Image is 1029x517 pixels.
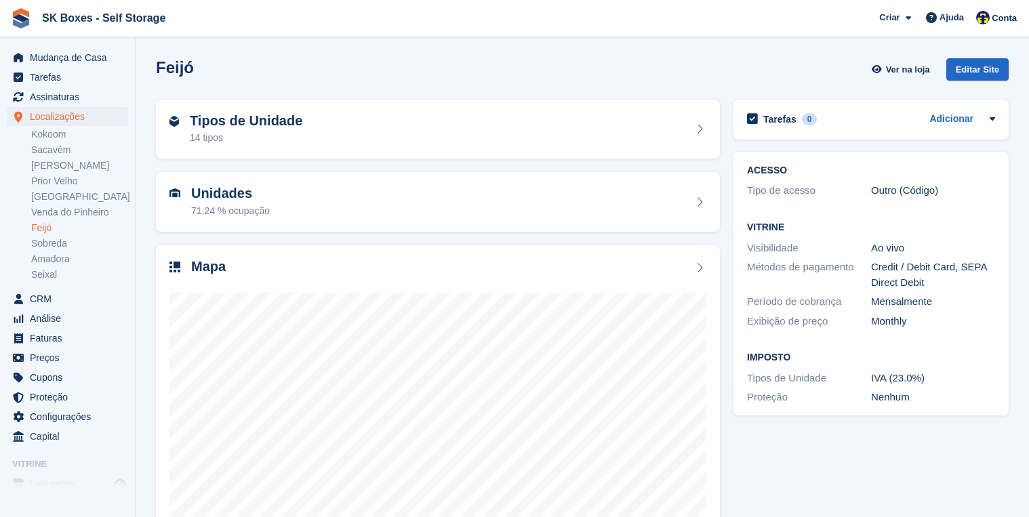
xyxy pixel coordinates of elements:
[747,352,995,363] h2: Imposto
[191,186,270,201] h2: Unidades
[7,107,128,126] a: menu
[156,100,720,159] a: Tipos de Unidade 14 tipos
[12,457,135,471] span: Vitrine
[747,260,871,290] div: Métodos de pagamento
[31,175,128,188] a: Prior Velho
[870,58,935,81] a: Ver na loja
[7,68,128,87] a: menu
[30,107,111,126] span: Localizações
[929,112,973,127] a: Adicionar
[31,190,128,203] a: [GEOGRAPHIC_DATA]
[11,8,31,28] img: stora-icon-8386f47178a22dfd0bd8f6a31ec36ba5ce8667c1dd55bd0f319d3a0aa187defe.svg
[30,68,111,87] span: Tarefas
[112,476,128,492] a: Loja de pré-visualização
[31,144,128,157] a: Sacavém
[871,241,995,256] div: Ao vivo
[31,159,128,172] a: [PERSON_NAME]
[871,260,995,290] div: Credit / Debit Card, SEPA Direct Debit
[7,368,128,387] a: menu
[747,183,871,199] div: Tipo de acesso
[886,63,930,77] span: Ver na loja
[7,87,128,106] a: menu
[747,165,995,176] h2: ACESSO
[156,58,194,77] h2: Feijó
[30,329,111,348] span: Faturas
[31,128,128,141] a: Kokoom
[30,427,111,446] span: Capital
[871,371,995,386] div: IVA (23.0%)
[7,474,128,493] a: menu
[7,309,128,328] a: menu
[747,390,871,405] div: Proteção
[747,294,871,310] div: Período de cobrança
[31,268,128,281] a: Seixal
[30,474,111,493] span: Loja online
[30,87,111,106] span: Assinaturas
[976,11,990,24] img: Rita Ferreira
[169,262,180,272] img: map-icn-33ee37083ee616e46c38cad1a60f524a97daa1e2b2c8c0bc3eb3415660979fc1.svg
[946,58,1009,86] a: Editar Site
[30,368,111,387] span: Cupons
[190,113,302,129] h2: Tipos de Unidade
[747,222,995,233] h2: Vitrine
[31,222,128,234] a: Feijó
[169,116,179,127] img: unit-type-icn-2b2737a686de81e16bb02015468b77c625bbabd49415b5ef34ead5e3b44a266d.svg
[30,48,111,67] span: Mudança de Casa
[940,11,964,24] span: Ajuda
[30,309,111,328] span: Análise
[879,11,900,24] span: Criar
[871,314,995,329] div: Monthly
[169,188,180,198] img: unit-icn-7be61d7bf1b0ce9d3e12c5938cc71ed9869f7b940bace4675aadf7bd6d80202e.svg
[871,294,995,310] div: Mensalmente
[7,329,128,348] a: menu
[30,407,111,426] span: Configurações
[7,427,128,446] a: menu
[7,48,128,67] a: menu
[190,131,302,145] div: 14 tipos
[747,241,871,256] div: Visibilidade
[7,289,128,308] a: menu
[30,388,111,407] span: Proteção
[191,204,270,218] div: 71,24 % ocupação
[37,7,171,29] a: SK Boxes - Self Storage
[946,58,1009,81] div: Editar Site
[871,390,995,405] div: Nenhum
[156,172,720,232] a: Unidades 71,24 % ocupação
[31,237,128,250] a: Sobreda
[763,113,796,125] h2: Tarefas
[802,113,818,125] div: 0
[31,253,128,266] a: Amadora
[30,289,111,308] span: CRM
[871,183,995,199] div: Outro (Código)
[747,371,871,386] div: Tipos de Unidade
[747,314,871,329] div: Exibição de preço
[992,12,1017,25] span: Conta
[7,388,128,407] a: menu
[191,259,226,274] h2: Mapa
[31,206,128,219] a: Venda do Pinheiro
[7,348,128,367] a: menu
[7,407,128,426] a: menu
[30,348,111,367] span: Preços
